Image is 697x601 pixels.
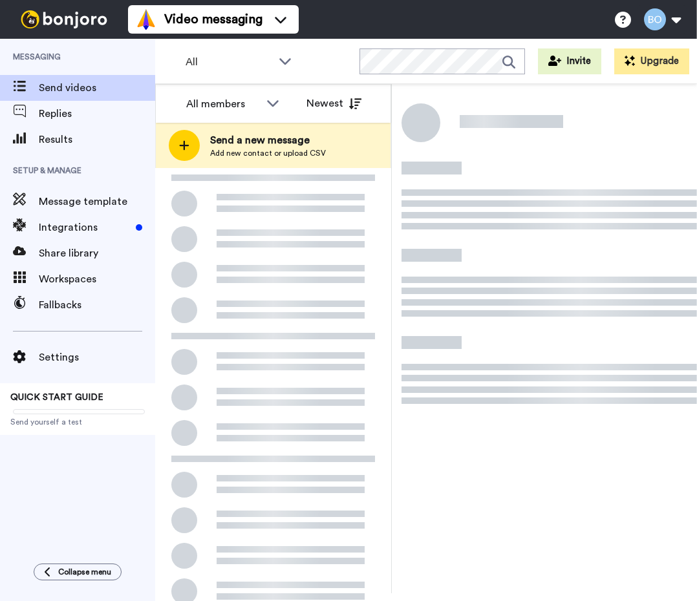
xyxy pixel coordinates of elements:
button: Invite [538,48,601,74]
img: vm-color.svg [136,9,156,30]
span: Fallbacks [39,297,155,313]
span: Integrations [39,220,131,235]
span: Add new contact or upload CSV [210,148,326,158]
span: All [186,54,272,70]
button: Newest [297,90,371,116]
button: Collapse menu [34,564,122,580]
span: Results [39,132,155,147]
span: Video messaging [164,10,263,28]
span: Workspaces [39,271,155,287]
span: Collapse menu [58,567,111,577]
div: All members [186,96,260,112]
span: Send videos [39,80,155,96]
span: QUICK START GUIDE [10,393,103,402]
img: bj-logo-header-white.svg [16,10,113,28]
span: Replies [39,106,155,121]
span: Send yourself a test [10,417,145,427]
span: Send a new message [210,132,326,148]
span: Settings [39,350,155,365]
button: Upgrade [614,48,689,74]
span: Share library [39,246,155,261]
span: Message template [39,194,155,209]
